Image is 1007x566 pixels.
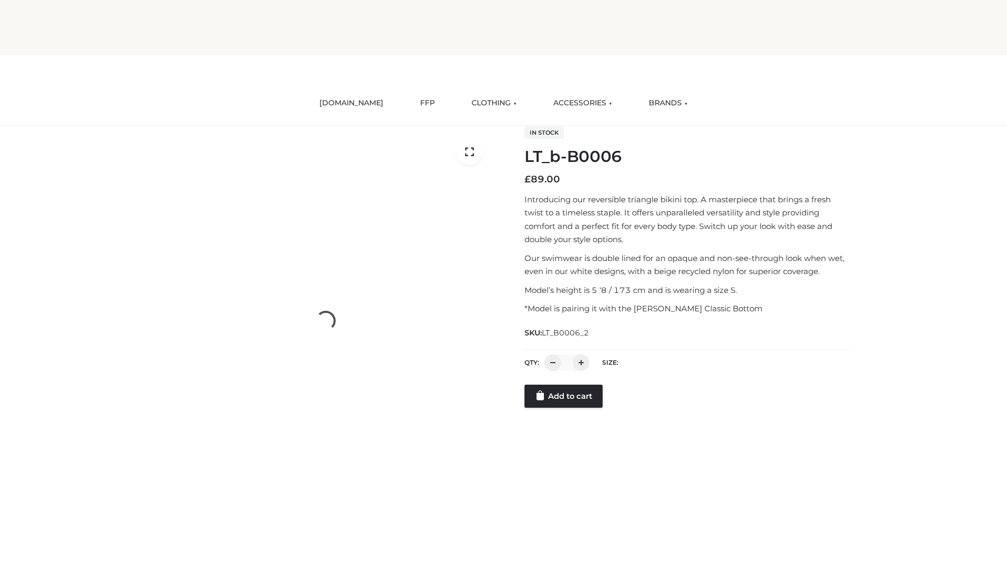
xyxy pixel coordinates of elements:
label: QTY: [524,358,539,366]
bdi: 89.00 [524,173,560,185]
p: *Model is pairing it with the [PERSON_NAME] Classic Bottom [524,302,851,315]
a: CLOTHING [464,92,524,115]
p: Introducing our reversible triangle bikini top. A masterpiece that brings a fresh twist to a time... [524,193,851,246]
span: In stock [524,126,564,139]
p: Our swimwear is double lined for an opaque and non-see-through look when wet, even in our white d... [524,252,851,278]
span: LT_B0006_2 [542,328,589,338]
a: BRANDS [641,92,695,115]
a: ACCESSORIES [545,92,620,115]
label: Size: [602,358,618,366]
a: [DOMAIN_NAME] [312,92,391,115]
a: Add to cart [524,385,603,408]
a: FFP [412,92,443,115]
p: Model’s height is 5 ‘8 / 173 cm and is wearing a size S. [524,284,851,297]
span: SKU: [524,326,590,339]
span: £ [524,173,531,185]
h1: LT_b-B0006 [524,147,851,166]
